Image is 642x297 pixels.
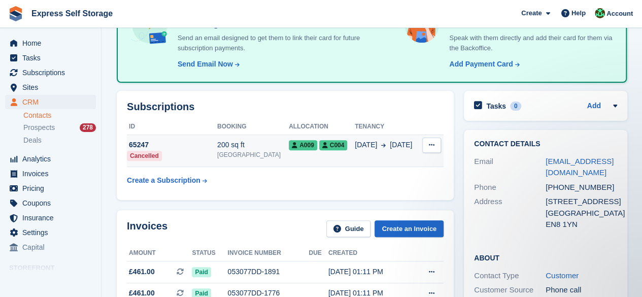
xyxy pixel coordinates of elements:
[23,135,96,146] a: Deals
[5,196,96,210] a: menu
[5,152,96,166] a: menu
[127,140,217,150] div: 65247
[217,140,289,150] div: 200 sq ft
[8,6,23,21] img: stora-icon-8386f47178a22dfd0bd8f6a31ec36ba5ce8667c1dd55bd0f319d3a0aa187defe.svg
[23,122,96,133] a: Prospects 278
[22,36,83,50] span: Home
[5,211,96,225] a: menu
[606,9,633,19] span: Account
[22,51,83,65] span: Tasks
[445,59,520,70] a: Add Payment Card
[129,267,155,277] span: £461.00
[22,225,83,240] span: Settings
[486,102,506,111] h2: Tasks
[127,245,192,261] th: Amount
[328,267,412,277] div: [DATE] 01:11 PM
[217,150,289,159] div: [GEOGRAPHIC_DATA]
[309,245,328,261] th: Due
[5,95,96,109] a: menu
[127,151,162,161] div: Cancelled
[228,245,309,261] th: Invoice number
[587,101,601,112] a: Add
[127,171,207,190] a: Create a Subscription
[328,245,412,261] th: Created
[9,263,101,273] span: Storefront
[571,8,586,18] span: Help
[23,136,42,145] span: Deals
[474,270,546,282] div: Contact Type
[22,65,83,80] span: Subscriptions
[546,208,617,219] div: [GEOGRAPHIC_DATA]
[5,225,96,240] a: menu
[22,181,83,195] span: Pricing
[546,157,614,177] a: [EMAIL_ADDRESS][DOMAIN_NAME]
[22,167,83,181] span: Invoices
[192,267,211,277] span: Paid
[178,59,233,70] div: Send Email Now
[474,196,546,230] div: Address
[5,240,96,254] a: menu
[474,252,617,262] h2: About
[22,152,83,166] span: Analytics
[127,119,217,135] th: ID
[474,284,546,296] div: Customer Source
[5,65,96,80] a: menu
[510,102,522,111] div: 0
[289,140,317,150] span: A009
[474,182,546,193] div: Phone
[355,119,420,135] th: Tenancy
[546,271,579,280] a: Customer
[5,167,96,181] a: menu
[127,175,200,186] div: Create a Subscription
[22,211,83,225] span: Insurance
[521,8,542,18] span: Create
[80,123,96,132] div: 278
[22,240,83,254] span: Capital
[289,119,355,135] th: Allocation
[595,8,605,18] img: Shakiyra Davis
[22,95,83,109] span: CRM
[445,33,614,53] p: Speak with them directly and add their card for them via the Backoffice.
[5,80,96,94] a: menu
[546,196,617,208] div: [STREET_ADDRESS]
[375,220,444,237] a: Create an Invoice
[5,36,96,50] a: menu
[390,140,412,150] span: [DATE]
[355,140,377,150] span: [DATE]
[22,196,83,210] span: Coupons
[127,220,167,237] h2: Invoices
[5,181,96,195] a: menu
[127,101,444,113] h2: Subscriptions
[228,267,309,277] div: 053077DD-1891
[22,80,83,94] span: Sites
[546,284,617,296] div: Phone call
[27,5,117,22] a: Express Self Storage
[546,219,617,230] div: EN8 1YN
[449,59,513,70] div: Add Payment Card
[5,51,96,65] a: menu
[319,140,348,150] span: C004
[192,245,227,261] th: Status
[174,33,362,53] p: Send an email designed to get them to link their card for future subscription payments.
[474,140,617,148] h2: Contact Details
[23,111,96,120] a: Contacts
[474,156,546,179] div: Email
[217,119,289,135] th: Booking
[326,220,371,237] a: Guide
[546,182,617,193] div: [PHONE_NUMBER]
[23,123,55,133] span: Prospects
